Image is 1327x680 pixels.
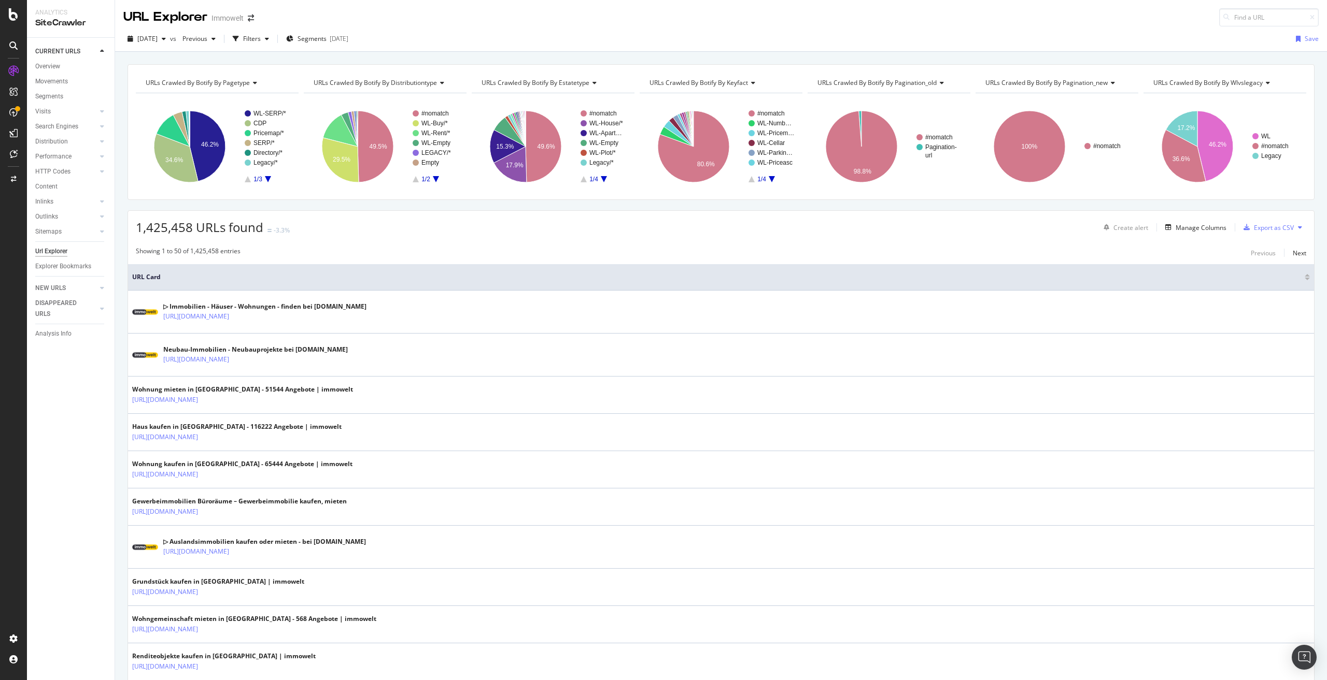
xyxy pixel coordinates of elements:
[538,143,555,150] text: 49.6%
[163,311,229,322] a: [URL][DOMAIN_NAME]
[267,229,272,232] img: Equal
[1305,34,1319,43] div: Save
[1161,221,1226,234] button: Manage Columns
[589,149,616,156] text: WL-Plot/*
[1144,102,1306,192] svg: A chart.
[421,120,448,127] text: WL-Buy/*
[925,143,957,151] text: Pagination-
[1209,141,1226,148] text: 46.2%
[1099,219,1148,236] button: Create alert
[589,139,618,147] text: WL-Empty
[35,8,106,17] div: Analytics
[132,652,316,661] div: Renditeobjekte kaufen in [GEOGRAPHIC_DATA] | immowelt
[854,168,871,175] text: 98.8%
[123,31,170,47] button: [DATE]
[333,156,350,163] text: 29.5%
[248,15,254,22] div: arrow-right-arrow-left
[201,141,219,148] text: 46.2%
[35,76,68,87] div: Movements
[35,136,68,147] div: Distribution
[1292,645,1317,670] div: Open Intercom Messenger
[589,129,622,137] text: WL-Apart…
[35,283,66,294] div: NEW URLS
[1239,219,1294,236] button: Export as CSV
[985,78,1108,87] span: URLs Crawled By Botify By pagination_new
[132,497,347,506] div: Gewerbeimmobilien Büroräume – Gewerbeimmobilie kaufen, mieten
[35,46,80,57] div: CURRENT URLS
[35,211,58,222] div: Outlinks
[35,196,53,207] div: Inlinks
[472,102,634,192] svg: A chart.
[132,577,304,586] div: Grundstück kaufen in [GEOGRAPHIC_DATA] | immowelt
[1093,142,1121,150] text: #nomatch
[35,246,107,257] a: Url Explorer
[132,661,198,672] a: [URL][DOMAIN_NAME]
[506,162,524,169] text: 17.9%
[817,78,937,87] span: URLs Crawled By Botify By pagination_old
[1251,249,1276,257] div: Previous
[243,34,261,43] div: Filters
[132,624,198,634] a: [URL][DOMAIN_NAME]
[482,78,589,87] span: URLs Crawled By Botify By estatetype
[132,432,198,442] a: [URL][DOMAIN_NAME]
[146,78,250,87] span: URLs Crawled By Botify By pagetype
[1292,31,1319,47] button: Save
[178,34,207,43] span: Previous
[35,246,67,257] div: Url Explorer
[178,31,220,47] button: Previous
[35,121,78,132] div: Search Engines
[229,31,273,47] button: Filters
[757,159,793,166] text: WL-Priceasc
[757,129,794,137] text: WL-Pricem…
[925,152,932,159] text: url
[1021,143,1037,150] text: 100%
[132,541,158,554] img: main image
[136,102,299,192] svg: A chart.
[211,13,244,23] div: Immowelt
[1176,223,1226,232] div: Manage Columns
[132,272,1302,282] span: URL Card
[35,328,72,339] div: Analysis Info
[35,106,51,117] div: Visits
[298,34,327,43] span: Segments
[253,120,266,127] text: CDP
[421,139,450,147] text: WL-Empty
[35,261,107,272] a: Explorer Bookmarks
[253,110,286,117] text: WL-SERP/*
[35,106,97,117] a: Visits
[650,78,748,87] span: URLs Crawled By Botify By keyfact
[35,166,97,177] a: HTTP Codes
[925,134,953,141] text: #nomatch
[132,306,158,319] img: main image
[589,110,617,117] text: #nomatch
[1261,152,1281,160] text: Legacy
[1219,8,1319,26] input: Find a URL
[253,149,283,156] text: Directory/*
[35,226,97,237] a: Sitemaps
[35,328,107,339] a: Analysis Info
[757,110,785,117] text: #nomatch
[304,102,467,192] div: A chart.
[35,61,60,72] div: Overview
[1153,78,1263,87] span: URLs Crawled By Botify By wlvslegacy
[589,176,598,183] text: 1/4
[35,181,107,192] a: Content
[132,469,198,480] a: [URL][DOMAIN_NAME]
[163,537,366,546] div: ▷ Auslandsimmobilien kaufen oder mieten - bei [DOMAIN_NAME]
[35,151,72,162] div: Performance
[808,102,970,192] svg: A chart.
[35,298,88,320] div: DISAPPEARED URLS
[132,507,198,517] a: [URL][DOMAIN_NAME]
[1113,223,1148,232] div: Create alert
[35,261,91,272] div: Explorer Bookmarks
[132,587,198,597] a: [URL][DOMAIN_NAME]
[1251,247,1276,259] button: Previous
[35,166,70,177] div: HTTP Codes
[589,120,623,127] text: WL-House/*
[35,196,97,207] a: Inlinks
[35,76,107,87] a: Movements
[163,345,348,354] div: Neubau-Immobilien - Neubauprojekte bei [DOMAIN_NAME]
[132,349,158,361] img: main image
